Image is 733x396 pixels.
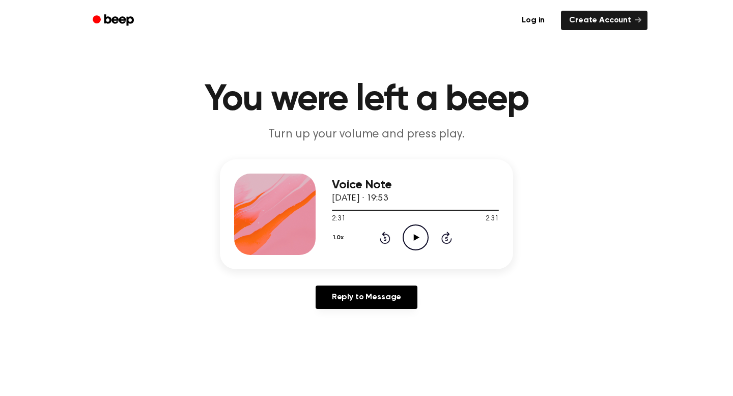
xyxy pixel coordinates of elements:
[512,9,555,32] a: Log in
[171,126,562,143] p: Turn up your volume and press play.
[561,11,647,30] a: Create Account
[332,229,347,246] button: 1.0x
[86,11,143,31] a: Beep
[486,214,499,224] span: 2:31
[332,194,388,203] span: [DATE] · 19:53
[316,286,417,309] a: Reply to Message
[106,81,627,118] h1: You were left a beep
[332,178,499,192] h3: Voice Note
[332,214,345,224] span: 2:31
